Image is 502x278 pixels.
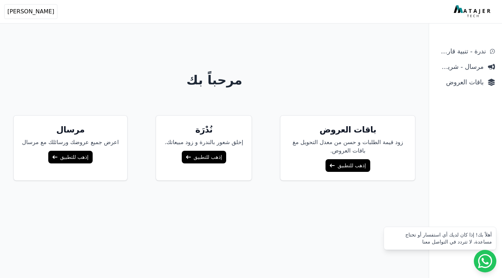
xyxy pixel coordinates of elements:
[326,159,370,172] a: إذهب للتطبيق
[7,7,54,16] span: [PERSON_NAME]
[165,124,243,135] h5: نُدْرَة
[22,124,119,135] h5: مرسال
[22,138,119,147] p: اعرض جميع عروضك ورسائلك مع مرسال
[436,77,484,87] span: باقات العروض
[289,138,407,155] p: زود قيمة الطلبات و حسن من معدل التحويل مغ باقات العروض.
[4,4,57,19] button: [PERSON_NAME]
[388,231,492,245] div: أهلاً بك! إذا كان لديك أي استفسار أو تحتاج مساعدة، لا تتردد في التواصل معنا
[48,151,93,163] a: إذهب للتطبيق
[454,5,492,18] img: MatajerTech Logo
[165,138,243,147] p: إخلق شعور بالندرة و زود مبيعاتك.
[436,46,486,56] span: ندرة - تنبية قارب علي النفاذ
[289,124,407,135] h5: باقات العروض
[182,151,226,163] a: إذهب للتطبيق
[436,62,484,72] span: مرسال - شريط دعاية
